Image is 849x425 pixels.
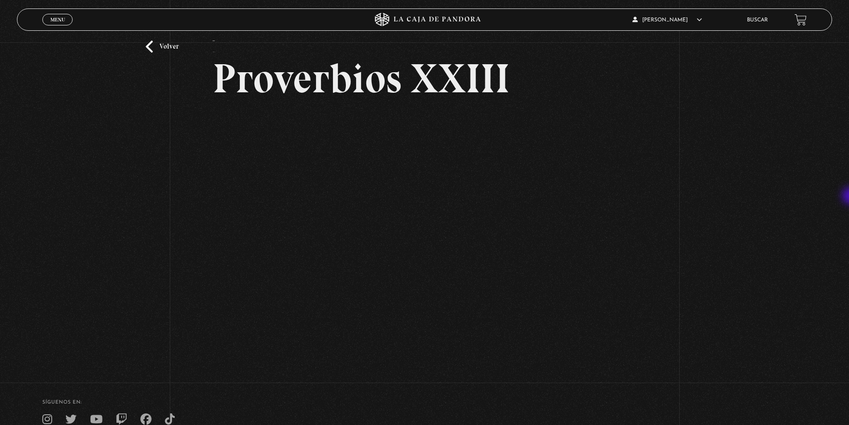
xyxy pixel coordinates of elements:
a: Volver [146,41,179,53]
h4: SÍguenos en: [42,400,807,405]
a: Buscar [747,17,768,23]
iframe: Dailymotion video player – PROVERBIOS 23 [213,112,636,351]
a: View your shopping cart [795,14,807,26]
span: [PERSON_NAME] [632,17,702,23]
h2: Proverbios XXIII [213,58,636,99]
p: - [213,41,215,58]
span: Menu [50,17,65,22]
span: Cerrar [47,25,68,31]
